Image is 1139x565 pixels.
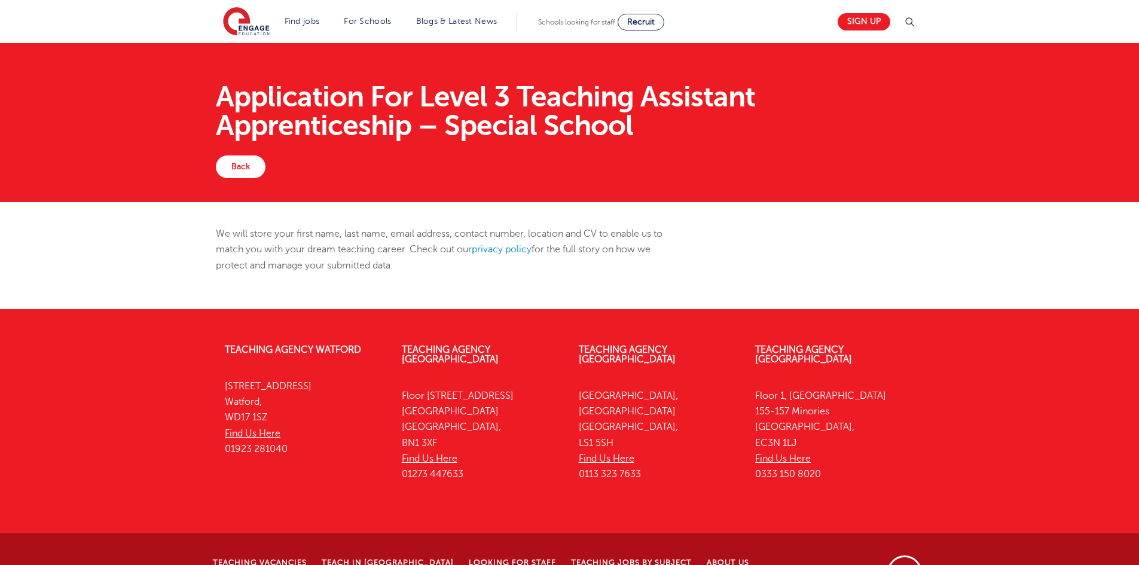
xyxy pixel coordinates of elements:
a: Find jobs [285,17,320,26]
a: Find Us Here [402,453,457,464]
p: Floor 1, [GEOGRAPHIC_DATA] 155-157 Minories [GEOGRAPHIC_DATA], EC3N 1LJ 0333 150 8020 [755,388,914,482]
a: Recruit [618,14,664,30]
a: Sign up [838,13,890,30]
p: We will store your first name, last name, email address, contact number, location and CV to enabl... [216,226,682,273]
h1: Application For Level 3 Teaching Assistant Apprenticeship – Special School [216,83,923,140]
img: Engage Education [223,7,270,37]
p: [GEOGRAPHIC_DATA], [GEOGRAPHIC_DATA] [GEOGRAPHIC_DATA], LS1 5SH 0113 323 7633 [579,388,738,482]
a: Find Us Here [755,453,811,464]
a: Teaching Agency [GEOGRAPHIC_DATA] [579,344,676,365]
p: [STREET_ADDRESS] Watford, WD17 1SZ 01923 281040 [225,378,384,457]
a: Teaching Agency Watford [225,344,361,355]
a: Find Us Here [225,428,280,439]
span: Recruit [627,17,655,26]
a: Find Us Here [579,453,634,464]
span: Schools looking for staff [538,18,615,26]
a: Teaching Agency [GEOGRAPHIC_DATA] [402,344,499,365]
a: For Schools [344,17,391,26]
a: Blogs & Latest News [416,17,497,26]
a: Back [216,155,265,178]
p: Floor [STREET_ADDRESS] [GEOGRAPHIC_DATA] [GEOGRAPHIC_DATA], BN1 3XF 01273 447633 [402,388,561,482]
a: privacy policy [472,244,532,255]
a: Teaching Agency [GEOGRAPHIC_DATA] [755,344,852,365]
